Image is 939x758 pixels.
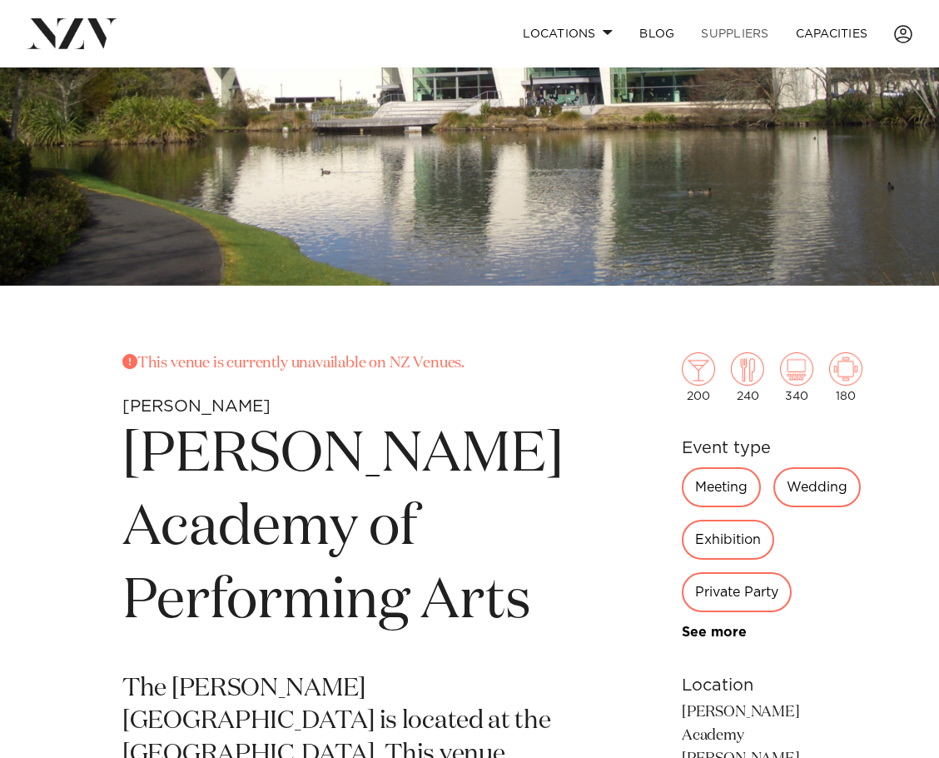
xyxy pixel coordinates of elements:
[509,16,626,52] a: Locations
[682,520,774,560] div: Exhibition
[682,467,761,507] div: Meeting
[122,419,564,640] h1: [PERSON_NAME] Academy of Performing Arts
[780,352,813,386] img: theatre.png
[829,352,862,386] img: meeting.png
[27,18,117,48] img: nzv-logo.png
[626,16,688,52] a: BLOG
[682,352,715,386] img: cocktail.png
[688,16,782,52] a: SUPPLIERS
[780,352,813,402] div: 340
[682,673,862,698] h6: Location
[682,436,862,461] h6: Event type
[731,352,764,386] img: dining.png
[773,467,861,507] div: Wedding
[731,352,764,402] div: 240
[829,352,862,402] div: 180
[682,572,792,612] div: Private Party
[122,398,271,415] small: [PERSON_NAME]
[682,352,715,402] div: 200
[122,352,564,376] p: This venue is currently unavailable on NZ Venues.
[782,16,882,52] a: Capacities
